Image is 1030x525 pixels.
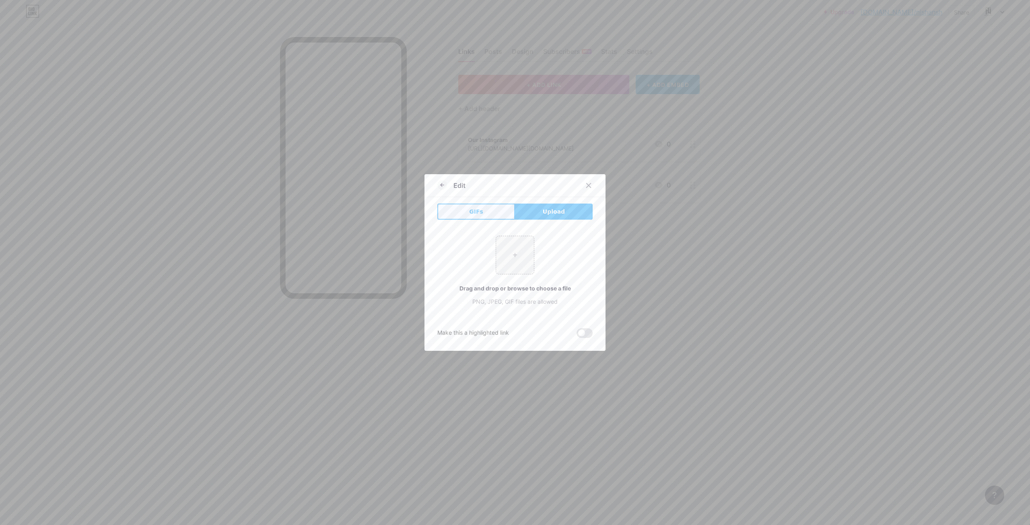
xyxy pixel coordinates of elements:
[515,204,593,220] button: Upload
[437,284,593,292] div: Drag and drop or browse to choose a file
[453,181,466,190] div: Edit
[437,328,509,338] div: Make this a highlighted link
[437,297,593,306] div: PNG, JPEG, GIF files are allowed
[543,208,565,216] span: Upload
[469,208,483,216] span: GIFs
[437,204,515,220] button: GIFs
